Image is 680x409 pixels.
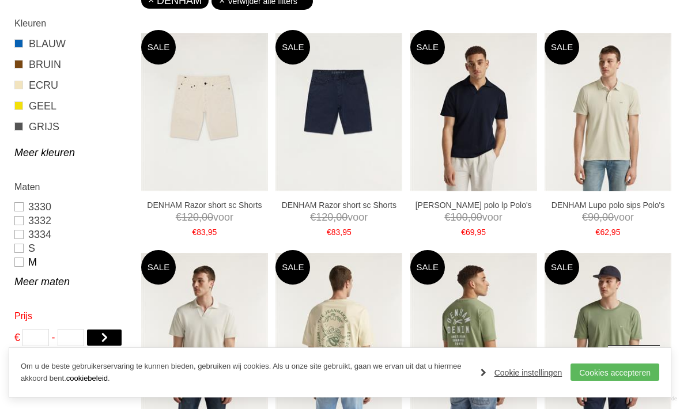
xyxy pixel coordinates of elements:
span: voor [146,210,263,225]
a: 3334 [14,228,128,241]
span: 100 [451,211,468,223]
span: 95 [477,228,486,237]
span: voor [415,210,532,225]
span: voor [281,210,397,225]
img: DENHAM Razor short sc Shorts [141,33,268,191]
a: 3330 [14,200,128,214]
span: € [192,228,197,237]
a: 3332 [14,214,128,228]
span: , [340,228,342,237]
a: DENHAM Razor short sc Shorts [146,200,263,210]
span: € [14,329,20,346]
h2: Kleuren [14,16,128,31]
a: BLAUW [14,36,128,51]
span: , [199,211,202,223]
span: € [327,228,331,237]
span: 00 [336,211,347,223]
h2: Maten [14,180,128,194]
a: Cookie instellingen [481,364,562,381]
span: € [176,211,182,223]
img: DENHAM Razor short sc Shorts [275,33,402,191]
span: € [310,211,316,223]
span: 62 [600,228,609,237]
span: , [475,228,477,237]
span: , [333,211,336,223]
a: DENHAM Razor short sc Shorts [281,200,397,210]
span: 83 [197,228,206,237]
span: - [52,329,55,346]
span: 95 [342,228,352,237]
a: cookiebeleid [66,374,108,383]
a: ECRU [14,78,128,93]
span: 90 [588,211,599,223]
a: Meer kleuren [14,146,128,160]
span: 83 [331,228,341,237]
a: DENHAM Lupo polo sips Polo's [550,200,666,210]
span: € [461,228,466,237]
a: Cookies accepteren [571,363,659,381]
span: , [599,211,602,223]
span: , [206,228,208,237]
img: DENHAM Tony polo lp Polo's [410,33,537,191]
span: 120 [316,211,333,223]
a: M [14,255,128,269]
a: GRIJS [14,119,128,134]
img: DENHAM Lupo polo sips Polo's [545,33,671,191]
span: 95 [208,228,217,237]
span: , [609,228,611,237]
a: [PERSON_NAME] polo lp Polo's [415,200,532,210]
span: 120 [182,211,199,223]
span: 69 [466,228,475,237]
span: € [445,211,451,223]
span: 00 [202,211,213,223]
a: BRUIN [14,57,128,72]
p: Om u de beste gebruikerservaring te kunnen bieden, gebruiken wij cookies. Als u onze site gebruik... [21,361,469,385]
span: € [582,211,588,223]
a: Terug naar boven [608,345,660,397]
h2: Prijs [14,309,128,323]
span: 00 [602,211,614,223]
span: 00 [471,211,482,223]
a: Meer maten [14,275,128,289]
span: , [468,211,471,223]
a: S [14,241,128,255]
span: voor [550,210,666,225]
a: GEEL [14,99,128,113]
span: 95 [611,228,621,237]
span: € [596,228,600,237]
